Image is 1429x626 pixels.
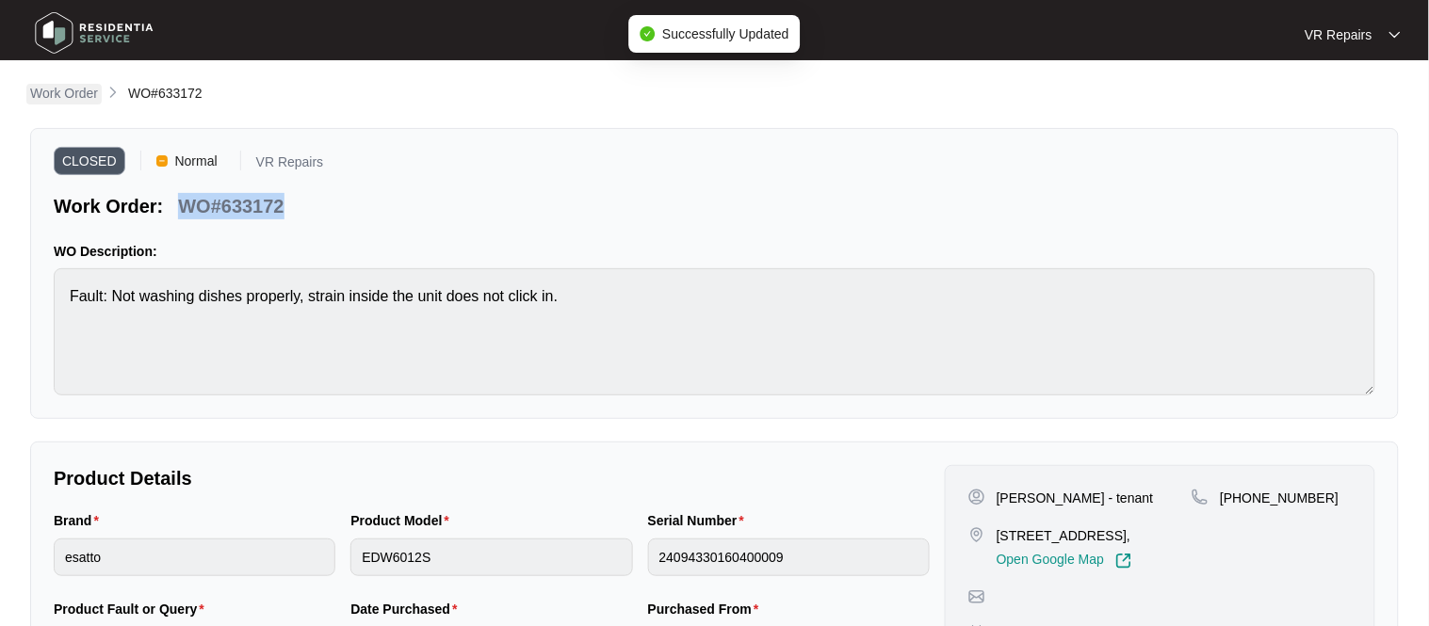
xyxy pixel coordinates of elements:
[54,538,335,576] input: Brand
[54,193,163,219] p: Work Order:
[1192,489,1209,506] img: map-pin
[106,85,121,100] img: chevron-right
[350,511,457,530] label: Product Model
[156,155,168,167] img: Vercel Logo
[128,86,203,101] span: WO#633172
[968,526,985,543] img: map-pin
[54,147,125,175] span: CLOSED
[662,26,789,41] span: Successfully Updated
[648,600,767,618] label: Purchased From
[28,5,160,61] img: residentia service logo
[30,84,98,103] p: Work Order
[640,26,655,41] span: check-circle
[54,511,106,530] label: Brand
[1220,489,1339,507] p: [PHONE_NUMBER]
[178,193,284,219] p: WO#633172
[350,538,632,576] input: Product Model
[1115,553,1132,570] img: Link-External
[968,489,985,506] img: user-pin
[968,588,985,605] img: map-pin
[256,155,324,175] p: VR Repairs
[997,526,1132,545] p: [STREET_ADDRESS],
[648,511,752,530] label: Serial Number
[54,268,1375,395] textarea: Fault: Not washing dishes properly, strain inside the unit does not click in.
[54,600,212,618] label: Product Fault or Query
[648,538,930,576] input: Serial Number
[997,489,1154,507] p: [PERSON_NAME] - tenant
[168,147,225,175] span: Normal
[26,84,102,104] a: Work Order
[54,465,930,491] p: Product Details
[997,553,1132,570] a: Open Google Map
[350,600,464,618] label: Date Purchased
[54,242,1375,261] p: WO Description:
[1389,30,1401,40] img: dropdown arrow
[1305,25,1372,44] p: VR Repairs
